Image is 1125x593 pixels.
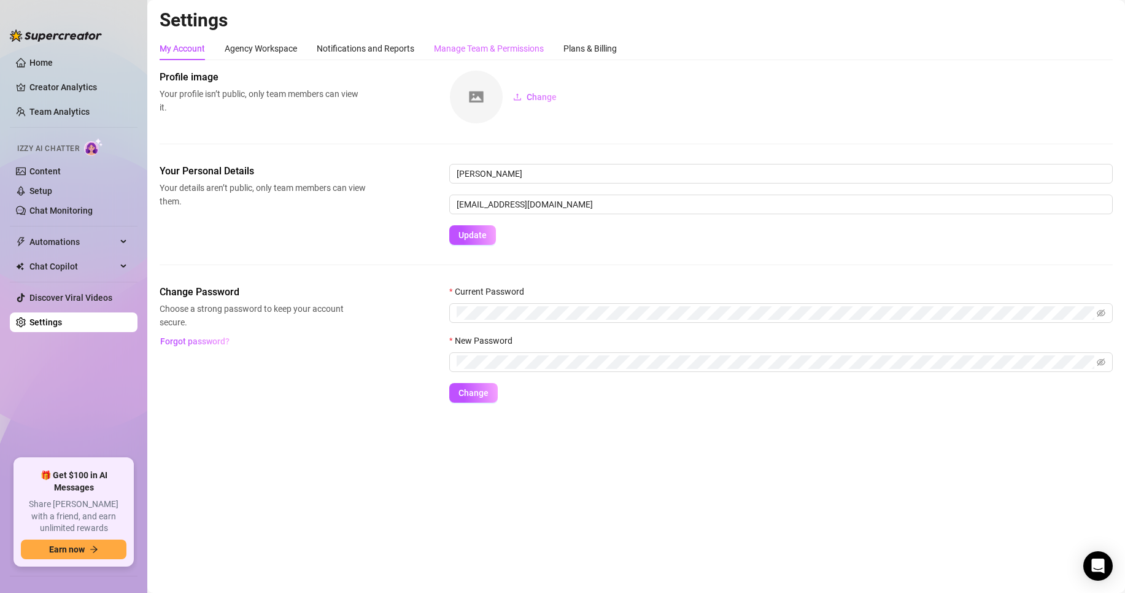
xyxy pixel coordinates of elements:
[458,388,489,398] span: Change
[1083,551,1113,581] div: Open Intercom Messenger
[449,383,498,403] button: Change
[90,545,98,554] span: arrow-right
[449,164,1113,184] input: Enter name
[457,355,1094,369] input: New Password
[1097,309,1105,317] span: eye-invisible
[21,540,126,559] button: Earn nowarrow-right
[160,70,366,85] span: Profile image
[49,545,85,554] span: Earn now
[29,107,90,117] a: Team Analytics
[16,237,26,247] span: thunderbolt
[10,29,102,42] img: logo-BBDzfeDw.svg
[160,181,366,208] span: Your details aren’t public, only team members can view them.
[449,334,520,347] label: New Password
[21,498,126,535] span: Share [PERSON_NAME] with a friend, and earn unlimited rewards
[160,302,366,329] span: Choose a strong password to keep your account secure.
[29,232,117,252] span: Automations
[160,164,366,179] span: Your Personal Details
[225,42,297,55] div: Agency Workspace
[160,331,230,351] button: Forgot password?
[29,186,52,196] a: Setup
[160,42,205,55] div: My Account
[527,92,557,102] span: Change
[160,285,366,300] span: Change Password
[434,42,544,55] div: Manage Team & Permissions
[160,87,366,114] span: Your profile isn’t public, only team members can view it.
[160,336,230,346] span: Forgot password?
[29,317,62,327] a: Settings
[457,306,1094,320] input: Current Password
[29,166,61,176] a: Content
[21,470,126,494] span: 🎁 Get $100 in AI Messages
[29,257,117,276] span: Chat Copilot
[317,42,414,55] div: Notifications and Reports
[29,58,53,68] a: Home
[16,262,24,271] img: Chat Copilot
[449,285,532,298] label: Current Password
[29,293,112,303] a: Discover Viral Videos
[160,9,1113,32] h2: Settings
[503,87,566,107] button: Change
[563,42,617,55] div: Plans & Billing
[1097,358,1105,366] span: eye-invisible
[458,230,487,240] span: Update
[513,93,522,101] span: upload
[450,71,503,123] img: square-placeholder.png
[29,206,93,215] a: Chat Monitoring
[84,138,103,156] img: AI Chatter
[449,195,1113,214] input: Enter new email
[17,143,79,155] span: Izzy AI Chatter
[449,225,496,245] button: Update
[29,77,128,97] a: Creator Analytics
